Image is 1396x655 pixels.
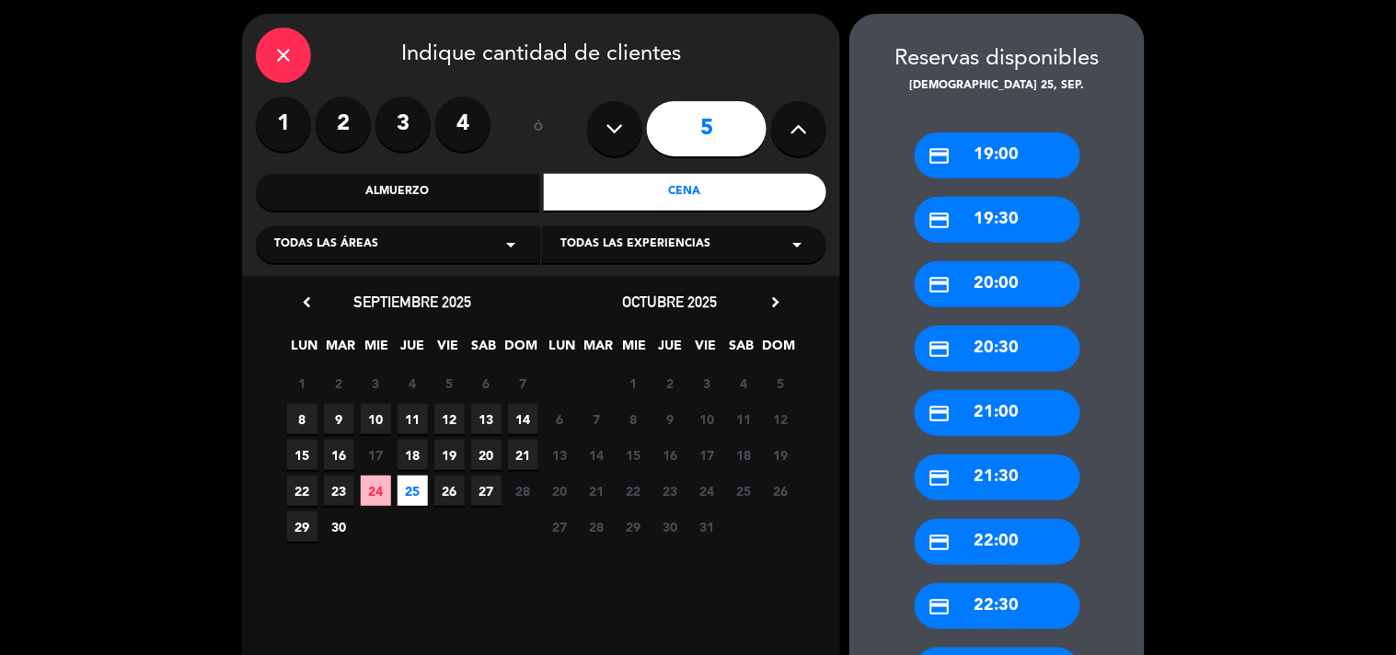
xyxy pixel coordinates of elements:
span: MAR [326,335,356,365]
span: 25 [398,476,428,506]
span: DOM [505,335,536,365]
span: JUE [398,335,428,365]
span: 16 [655,440,686,470]
span: octubre 2025 [623,293,718,311]
span: 5 [434,368,465,398]
span: 9 [655,404,686,434]
span: 30 [655,511,686,542]
span: 27 [471,476,502,506]
i: credit_card [929,144,952,167]
span: 29 [287,511,317,542]
span: 11 [729,404,759,434]
span: 25 [729,476,759,506]
div: 22:00 [915,519,1080,565]
span: 28 [508,476,538,506]
i: chevron_right [766,293,785,312]
span: 21 [582,476,612,506]
span: 7 [582,404,612,434]
i: credit_card [929,273,952,296]
span: MAR [583,335,614,365]
span: VIE [433,335,464,365]
div: Cena [544,174,827,211]
span: septiembre 2025 [353,293,471,311]
label: 4 [435,97,490,152]
span: 4 [729,368,759,398]
i: credit_card [929,595,952,618]
span: 19 [434,440,465,470]
span: LUN [548,335,578,365]
i: arrow_drop_down [500,234,522,256]
span: 28 [582,511,612,542]
div: Almuerzo [256,174,539,211]
label: 1 [256,97,311,152]
span: 1 [618,368,649,398]
label: 2 [316,97,371,152]
span: 10 [361,404,391,434]
div: 19:30 [915,197,1080,243]
span: LUN [290,335,320,365]
div: 20:30 [915,326,1080,372]
span: 14 [582,440,612,470]
span: 20 [471,440,502,470]
div: [DEMOGRAPHIC_DATA] 25, sep. [849,77,1145,96]
span: 8 [618,404,649,434]
span: 22 [618,476,649,506]
span: 24 [692,476,722,506]
span: SAB [727,335,757,365]
span: 18 [398,440,428,470]
span: 23 [324,476,354,506]
span: 10 [692,404,722,434]
span: 2 [324,368,354,398]
span: SAB [469,335,500,365]
span: 22 [287,476,317,506]
span: 29 [618,511,649,542]
div: 20:00 [915,261,1080,307]
span: 11 [398,404,428,434]
span: 26 [766,476,796,506]
i: chevron_left [297,293,317,312]
div: 22:30 [915,583,1080,629]
i: credit_card [929,466,952,489]
span: 31 [692,511,722,542]
span: 12 [434,404,465,434]
span: 13 [545,440,575,470]
span: 15 [618,440,649,470]
span: 17 [692,440,722,470]
span: 3 [692,368,722,398]
i: arrow_drop_down [786,234,808,256]
span: 18 [729,440,759,470]
i: close [272,44,294,66]
div: ó [509,97,569,161]
span: DOM [763,335,793,365]
span: 16 [324,440,354,470]
span: 4 [398,368,428,398]
span: 14 [508,404,538,434]
span: 6 [545,404,575,434]
span: 20 [545,476,575,506]
i: credit_card [929,531,952,554]
span: Todas las áreas [274,236,378,254]
i: credit_card [929,402,952,425]
div: Reservas disponibles [849,41,1145,77]
span: 17 [361,440,391,470]
span: 2 [655,368,686,398]
span: VIE [691,335,721,365]
span: 21 [508,440,538,470]
span: 7 [508,368,538,398]
span: 15 [287,440,317,470]
span: 23 [655,476,686,506]
span: 19 [766,440,796,470]
span: 24 [361,476,391,506]
span: 13 [471,404,502,434]
span: 26 [434,476,465,506]
span: 12 [766,404,796,434]
span: 3 [361,368,391,398]
div: 19:00 [915,132,1080,178]
div: 21:00 [915,390,1080,436]
span: 9 [324,404,354,434]
span: JUE [655,335,686,365]
span: 30 [324,511,354,542]
span: Todas las experiencias [560,236,710,254]
span: 27 [545,511,575,542]
span: 5 [766,368,796,398]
